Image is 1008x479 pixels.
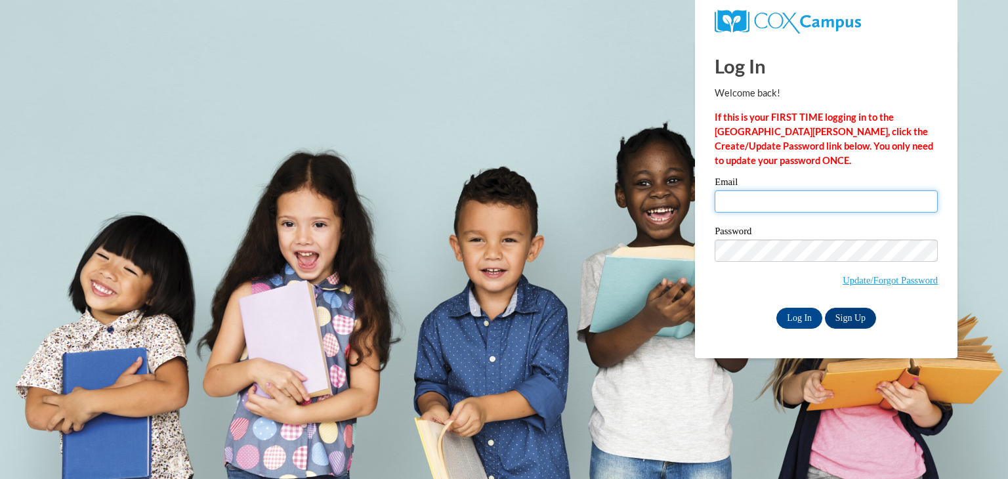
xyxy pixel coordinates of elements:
input: Log In [776,308,822,329]
a: COX Campus [715,15,861,26]
p: Welcome back! [715,86,938,100]
strong: If this is your FIRST TIME logging in to the [GEOGRAPHIC_DATA][PERSON_NAME], click the Create/Upd... [715,112,933,166]
label: Email [715,177,938,190]
img: COX Campus [715,10,861,33]
a: Update/Forgot Password [843,275,938,285]
h1: Log In [715,52,938,79]
label: Password [715,226,938,239]
a: Sign Up [825,308,876,329]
